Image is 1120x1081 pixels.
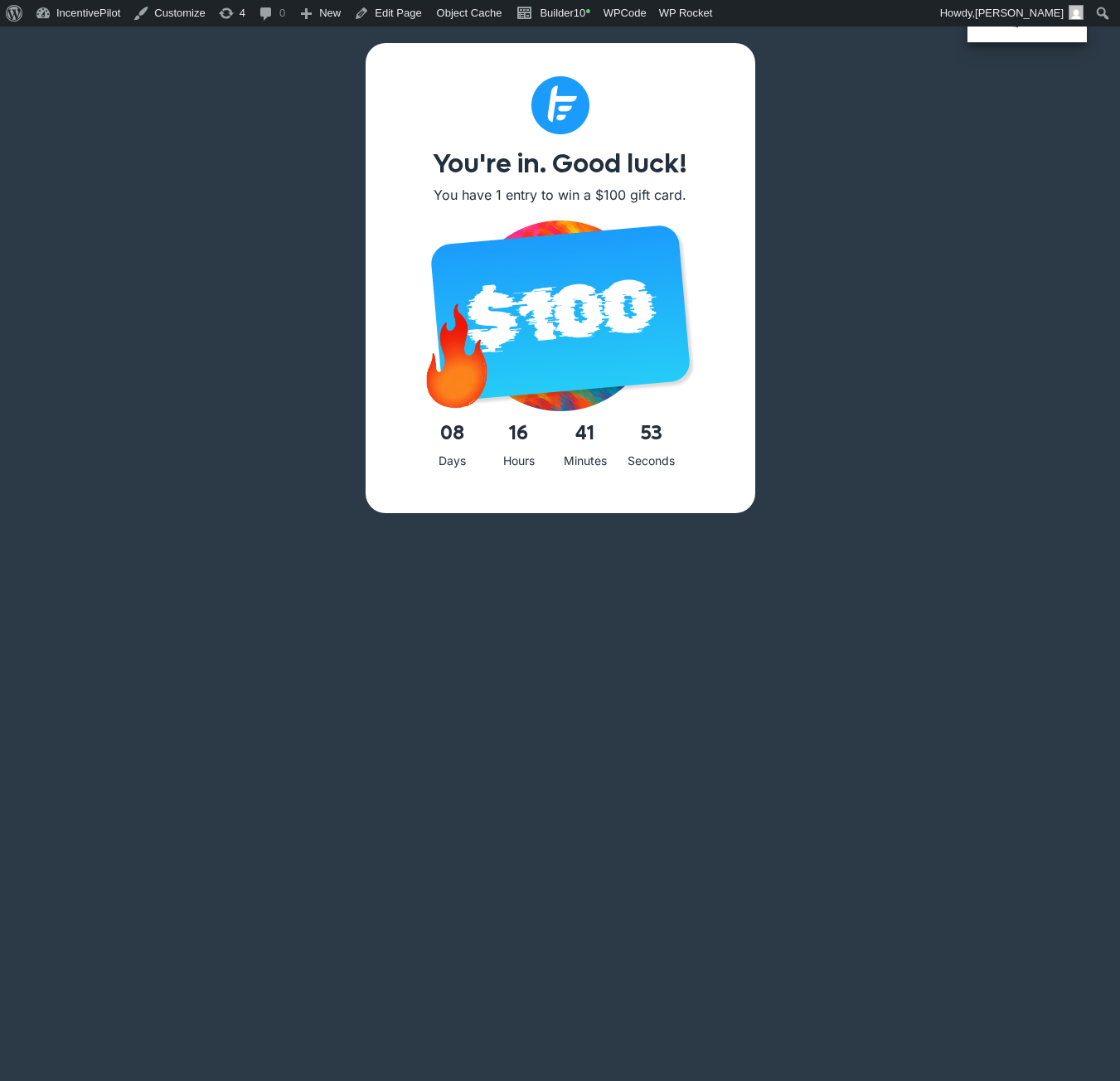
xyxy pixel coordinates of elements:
[407,221,714,411] img: iPhone 16 - 73
[618,416,685,451] span: 53
[486,416,552,451] span: 16
[585,3,590,20] span: •
[419,451,486,472] div: Days
[618,451,685,472] div: Seconds
[399,186,722,204] p: You have 1 entry to win a $100 gift card.
[399,295,515,411] img: giphy (2)
[486,451,552,472] div: Hours
[552,451,618,472] div: Minutes
[975,7,1064,19] span: [PERSON_NAME]
[399,151,722,177] h1: You're in. Good luck!
[531,76,589,134] img: Subtract (1)
[552,416,618,451] span: 41
[419,416,486,451] span: 08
